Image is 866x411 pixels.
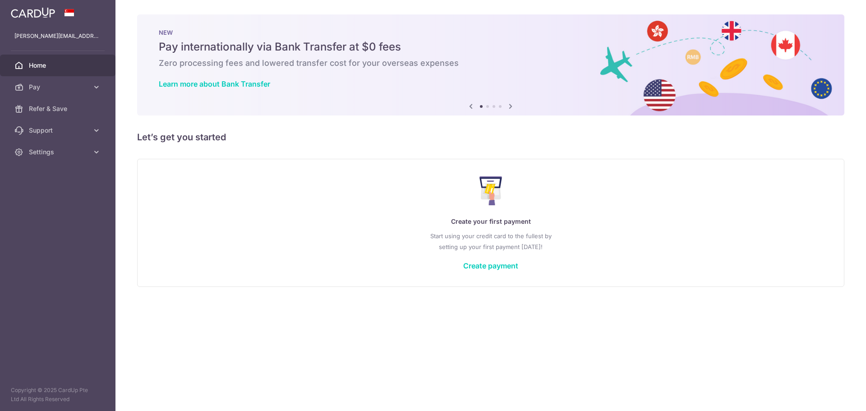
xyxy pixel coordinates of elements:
h5: Pay internationally via Bank Transfer at $0 fees [159,40,823,54]
img: CardUp [11,7,55,18]
span: Refer & Save [29,104,88,113]
p: NEW [159,29,823,36]
a: Create payment [463,261,518,270]
p: Start using your credit card to the fullest by setting up your first payment [DATE]! [156,231,826,252]
span: Settings [29,148,88,157]
span: Home [29,61,88,70]
h6: Zero processing fees and lowered transfer cost for your overseas expenses [159,58,823,69]
a: Learn more about Bank Transfer [159,79,270,88]
span: Support [29,126,88,135]
span: Pay [29,83,88,92]
h5: Let’s get you started [137,130,844,144]
img: Make Payment [479,176,502,205]
p: [PERSON_NAME][EMAIL_ADDRESS][DOMAIN_NAME] [14,32,101,41]
img: Bank transfer banner [137,14,844,115]
p: Create your first payment [156,216,826,227]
